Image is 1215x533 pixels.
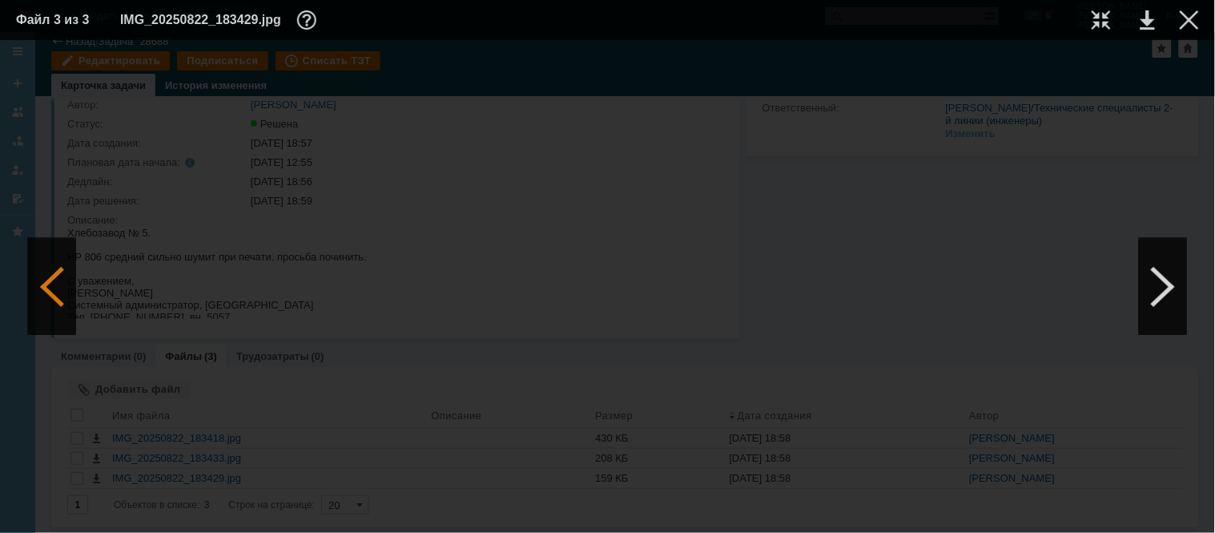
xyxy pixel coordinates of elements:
[16,14,96,26] div: Файл 3 из 3
[1092,10,1111,30] div: Уменьшить масштаб
[1139,239,1187,335] div: Следующий файл
[297,10,321,30] div: Дополнительная информация о файле (F11)
[1180,10,1199,30] div: Закрыть окно (Esc)
[1141,10,1155,30] div: Скачать файл
[28,239,76,335] div: Предыдущий файл
[120,10,321,30] div: IMG_20250822_183429.jpg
